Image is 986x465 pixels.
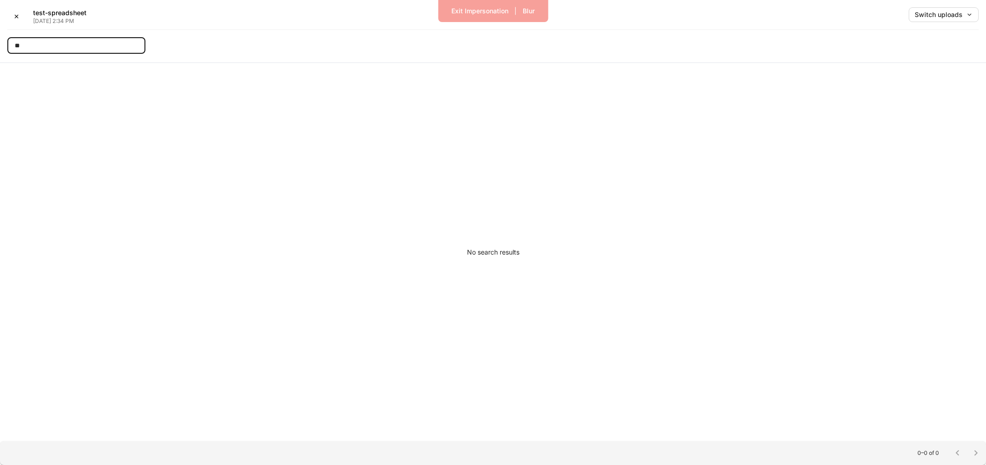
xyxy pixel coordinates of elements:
[33,8,86,17] h5: test-spreadsheet
[917,449,939,457] p: 0–0 of 0
[523,8,535,14] div: Blur
[909,7,979,22] button: Switch uploads
[445,4,514,18] button: Exit Impersonation
[7,7,26,26] button: ✕
[517,4,541,18] button: Blur
[14,13,19,20] div: ✕
[467,248,519,257] div: No search results
[915,11,973,18] div: Switch uploads
[33,17,86,25] p: [DATE] 2:34 PM
[451,8,508,14] div: Exit Impersonation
